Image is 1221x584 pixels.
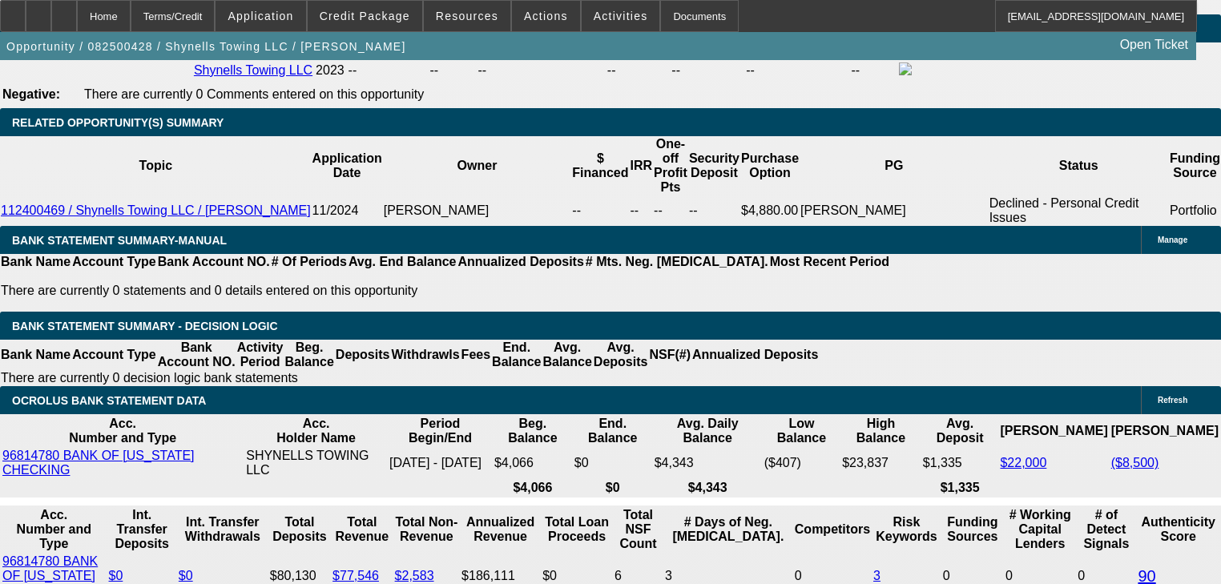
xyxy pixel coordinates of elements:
[312,136,383,195] th: Application Date
[740,195,800,226] td: $4,880.00
[478,63,603,78] div: --
[332,569,379,582] a: $77,546
[315,62,345,79] td: 2023
[654,416,762,446] th: Avg. Daily Balance
[424,1,510,31] button: Resources
[654,448,762,478] td: $4,343
[2,416,244,446] th: Acc. Number and Type
[108,507,176,552] th: Int. Transfer Deposits
[794,507,871,552] th: Competitors
[653,136,688,195] th: One-off Profit Pts
[245,416,387,446] th: Acc. Holder Name
[12,116,224,129] span: RELATED OPPORTUNITY(S) SUMMARY
[6,40,406,53] span: Opportunity / 082500428 / Shynells Towing LLC / [PERSON_NAME]
[394,507,460,552] th: Total Non-Revenue
[664,507,792,552] th: # Days of Neg. [MEDICAL_DATA].
[1005,569,1013,582] span: 0
[922,416,998,446] th: Avg. Deposit
[1,203,311,217] a: 112400469 / Shynells Towing LLC / [PERSON_NAME]
[349,63,357,77] span: --
[899,62,912,75] img: facebook-icon.png
[1,284,889,298] p: There are currently 0 statements and 0 details entered on this opportunity
[461,340,491,370] th: Fees
[1000,456,1046,469] a: $22,000
[999,416,1108,446] th: [PERSON_NAME]
[922,448,998,478] td: $1,335
[841,448,921,478] td: $23,837
[494,416,572,446] th: Beg. Balance
[688,136,740,195] th: Security Deposit
[390,340,460,370] th: Withdrawls
[800,195,989,226] td: [PERSON_NAME]
[574,416,652,446] th: End. Balance
[269,507,330,552] th: Total Deposits
[395,569,434,582] a: $2,583
[942,507,1003,552] th: Funding Sources
[1169,136,1221,195] th: Funding Source
[216,1,305,31] button: Application
[12,320,278,332] span: Bank Statement Summary - Decision Logic
[512,1,580,31] button: Actions
[872,507,941,552] th: Risk Keywords
[850,62,897,79] td: --
[764,448,840,478] td: ($407)
[12,394,206,407] span: OCROLUS BANK STATEMENT DATA
[989,136,1169,195] th: Status
[585,254,769,270] th: # Mts. Neg. [MEDICAL_DATA].
[593,340,649,370] th: Avg. Deposits
[436,10,498,22] span: Resources
[1005,507,1075,552] th: # Working Capital Lenders
[764,416,840,446] th: Low Balance
[571,136,629,195] th: $ Financed
[1077,507,1135,552] th: # of Detect Signals
[1158,396,1187,405] span: Refresh
[245,448,387,478] td: SHYNELLS TOWING LLC
[157,340,236,370] th: Bank Account NO.
[574,480,652,496] th: $0
[1169,195,1221,226] td: Portfolio
[653,195,688,226] td: --
[389,448,492,478] td: [DATE] - [DATE]
[542,507,612,552] th: Total Loan Proceeds
[671,63,743,78] div: --
[800,136,989,195] th: PG
[648,340,691,370] th: NSF(#)
[630,195,654,226] td: --
[769,254,890,270] th: Most Recent Period
[574,448,652,478] td: $0
[922,480,998,496] th: $1,335
[740,136,800,195] th: Purchase Option
[348,254,457,270] th: Avg. End Balance
[1158,236,1187,244] span: Manage
[271,254,348,270] th: # Of Periods
[2,449,195,477] a: 96814780 BANK OF [US_STATE] CHECKING
[194,63,312,77] a: Shynells Towing LLC
[429,62,475,79] td: --
[494,480,572,496] th: $4,066
[383,195,572,226] td: [PERSON_NAME]
[614,507,663,552] th: Sum of the Total NSF Count and Total Overdraft Fee Count from Ocrolus
[12,234,227,247] span: BANK STATEMENT SUMMARY-MANUAL
[461,569,539,583] div: $186,111
[84,87,424,101] span: There are currently 0 Comments entered on this opportunity
[109,569,123,582] a: $0
[542,340,592,370] th: Avg. Balance
[308,1,422,31] button: Credit Package
[841,416,921,446] th: High Balance
[1114,31,1195,58] a: Open Ticket
[691,340,819,370] th: Annualized Deposits
[630,136,654,195] th: IRR
[228,10,293,22] span: Application
[320,10,410,22] span: Credit Package
[582,1,660,31] button: Activities
[594,10,648,22] span: Activities
[461,507,540,552] th: Annualized Revenue
[332,507,393,552] th: Total Revenue
[989,195,1169,226] td: Declined - Personal Credit Issues
[389,416,492,446] th: Period Begin/End
[71,254,157,270] th: Account Type
[179,569,193,582] a: $0
[2,507,107,552] th: Acc. Number and Type
[524,10,568,22] span: Actions
[607,63,668,78] div: --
